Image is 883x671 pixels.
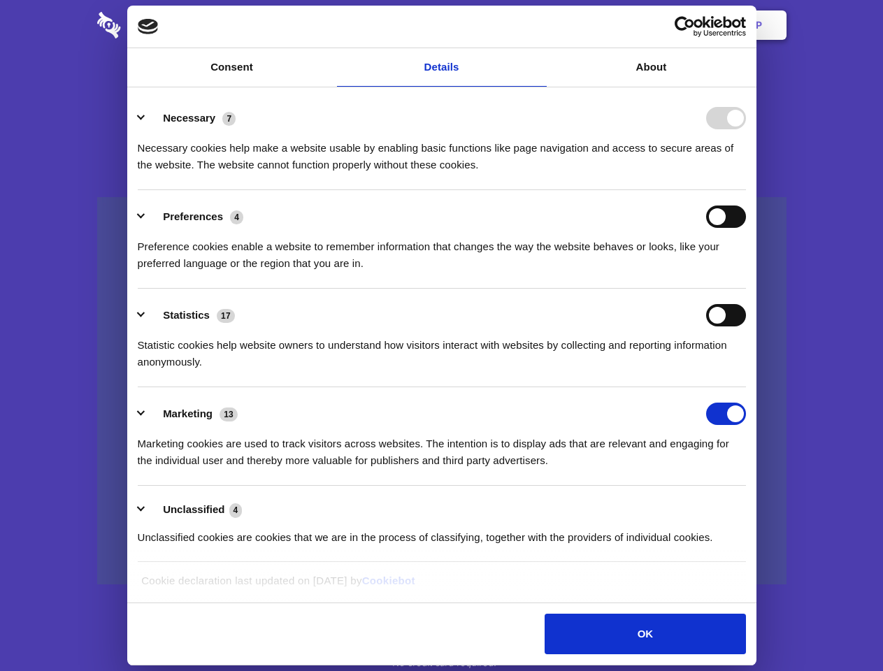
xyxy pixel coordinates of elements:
a: Pricing [410,3,471,47]
label: Marketing [163,407,213,419]
a: Contact [567,3,631,47]
h1: Eliminate Slack Data Loss. [97,63,787,113]
a: About [547,48,756,87]
a: Wistia video thumbnail [97,197,787,585]
div: Marketing cookies are used to track visitors across websites. The intention is to display ads tha... [138,425,746,469]
iframe: Drift Widget Chat Controller [813,601,866,654]
h4: Auto-redaction of sensitive data, encrypted data sharing and self-destructing private chats. Shar... [97,127,787,173]
button: Marketing (13) [138,403,247,425]
span: 4 [230,210,243,224]
button: OK [545,614,745,654]
span: 7 [222,112,236,126]
label: Statistics [163,309,210,321]
div: Statistic cookies help website owners to understand how visitors interact with websites by collec... [138,326,746,370]
span: 13 [220,407,238,421]
button: Necessary (7) [138,107,245,129]
button: Preferences (4) [138,205,252,228]
a: Login [634,3,695,47]
div: Preference cookies enable a website to remember information that changes the way the website beha... [138,228,746,272]
img: logo [138,19,159,34]
label: Necessary [163,112,215,124]
img: logo-wordmark-white-trans-d4663122ce5f474addd5e946df7df03e33cb6a1c49d2221995e7729f52c070b2.svg [97,12,217,38]
button: Unclassified (4) [138,501,251,519]
a: Usercentrics Cookiebot - opens in a new window [624,16,746,37]
a: Consent [127,48,337,87]
div: Necessary cookies help make a website usable by enabling basic functions like page navigation and... [138,129,746,173]
a: Details [337,48,547,87]
button: Statistics (17) [138,304,244,326]
div: Cookie declaration last updated on [DATE] by [131,572,752,600]
div: Unclassified cookies are cookies that we are in the process of classifying, together with the pro... [138,519,746,546]
span: 4 [229,503,243,517]
span: 17 [217,309,235,323]
label: Preferences [163,210,223,222]
a: Cookiebot [362,575,415,586]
